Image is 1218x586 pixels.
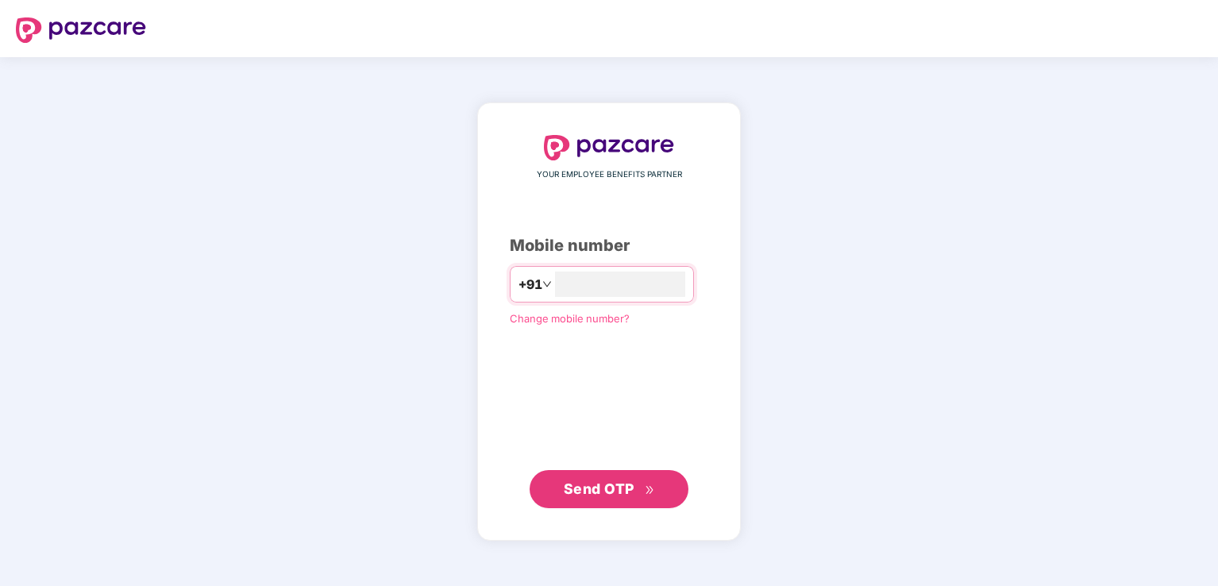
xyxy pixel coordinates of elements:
[564,480,634,497] span: Send OTP
[510,233,708,258] div: Mobile number
[510,312,630,325] a: Change mobile number?
[530,470,688,508] button: Send OTPdouble-right
[537,168,682,181] span: YOUR EMPLOYEE BENEFITS PARTNER
[518,275,542,295] span: +91
[16,17,146,43] img: logo
[645,485,655,495] span: double-right
[544,135,674,160] img: logo
[542,280,552,289] span: down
